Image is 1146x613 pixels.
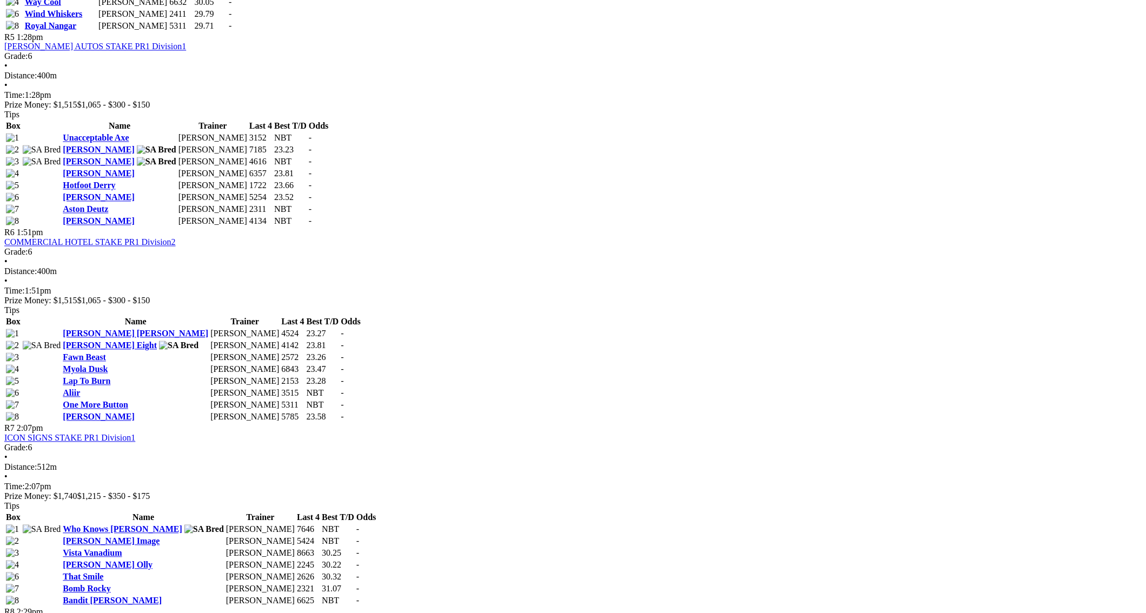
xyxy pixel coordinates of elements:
td: 6843 [281,364,304,375]
td: 23.58 [306,412,340,423]
td: [PERSON_NAME] [210,352,280,363]
div: 1:51pm [4,286,1142,296]
span: Box [6,513,21,522]
td: 23.28 [306,376,340,387]
td: 30.32 [321,572,355,583]
td: NBT [274,216,307,227]
a: [PERSON_NAME] AUTOS STAKE PR1 Division1 [4,42,186,51]
div: Prize Money: $1,515 [4,101,1142,110]
img: 6 [6,9,19,19]
div: 6 [4,248,1142,257]
span: $1,065 - $300 - $150 [77,101,150,110]
img: 4 [6,561,19,570]
td: [PERSON_NAME] [178,204,248,215]
span: R5 [4,32,15,42]
td: 5311 [169,21,193,31]
img: 2 [6,145,19,155]
a: [PERSON_NAME] [PERSON_NAME] [63,329,208,338]
span: - [309,157,312,166]
td: 23.66 [274,181,307,191]
span: 1:28pm [17,32,43,42]
td: 2153 [281,376,304,387]
span: Time: [4,482,25,491]
td: [PERSON_NAME] [178,169,248,179]
th: Name [62,512,224,523]
td: [PERSON_NAME] [210,400,280,411]
div: 512m [4,463,1142,472]
th: Name [62,317,209,328]
td: 7646 [296,524,320,535]
th: Last 4 [281,317,304,328]
img: 7 [6,401,19,410]
span: - [356,549,359,558]
img: 6 [6,572,19,582]
td: 5424 [296,536,320,547]
td: [PERSON_NAME] [226,596,295,607]
a: [PERSON_NAME] [63,193,134,202]
td: 31.07 [321,584,355,595]
div: Prize Money: $1,515 [4,296,1142,306]
td: 30.25 [321,548,355,559]
span: - [341,341,343,350]
td: [PERSON_NAME] [226,572,295,583]
td: 3152 [249,133,273,144]
th: Trainer [226,512,295,523]
span: - [341,412,343,422]
a: [PERSON_NAME] [63,169,134,178]
img: 6 [6,389,19,398]
span: - [309,169,312,178]
span: Grade: [4,248,28,257]
a: Bandit [PERSON_NAME] [63,596,162,605]
img: SA Bred [23,145,61,155]
a: ICON SIGNS STAKE PR1 Division1 [4,434,135,443]
td: [PERSON_NAME] [178,157,248,168]
td: 23.81 [306,341,340,351]
img: 8 [6,217,19,226]
span: - [341,365,343,374]
span: Distance: [4,71,37,81]
span: - [356,561,359,570]
a: Lap To Burn [63,377,110,386]
td: 3515 [281,388,304,399]
td: [PERSON_NAME] [178,133,248,144]
a: COMMERCIAL HOTEL STAKE PR1 Division2 [4,238,176,247]
td: 2411 [169,9,193,19]
img: SA Bred [159,341,198,351]
a: Vista Vanadium [63,549,122,558]
span: Tips [4,502,19,511]
span: • [4,277,8,286]
img: 3 [6,353,19,363]
a: Who Knows [PERSON_NAME] [63,525,182,534]
a: Royal Nangar [25,21,77,30]
a: [PERSON_NAME] [63,157,134,166]
span: - [356,584,359,594]
th: Best T/D [306,317,340,328]
span: - [229,21,231,30]
a: [PERSON_NAME] Image [63,537,160,546]
a: [PERSON_NAME] Eight [63,341,157,350]
td: 23.27 [306,329,340,339]
th: Trainer [178,121,248,132]
td: [PERSON_NAME] [226,536,295,547]
a: [PERSON_NAME] Olly [63,561,153,570]
td: [PERSON_NAME] [210,364,280,375]
th: Name [62,121,177,132]
img: SA Bred [137,145,176,155]
span: - [309,134,312,143]
td: NBT [274,204,307,215]
td: 4134 [249,216,273,227]
td: 7185 [249,145,273,156]
td: [PERSON_NAME] [178,145,248,156]
img: SA Bred [23,525,61,535]
td: NBT [306,388,340,399]
span: R6 [4,228,15,237]
td: 29.71 [194,21,227,31]
td: 4142 [281,341,304,351]
td: 23.52 [274,192,307,203]
span: - [356,596,359,605]
span: Box [6,317,21,327]
img: SA Bred [184,525,224,535]
img: 1 [6,134,19,143]
div: 400m [4,267,1142,277]
a: Wind Whiskers [25,9,83,18]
